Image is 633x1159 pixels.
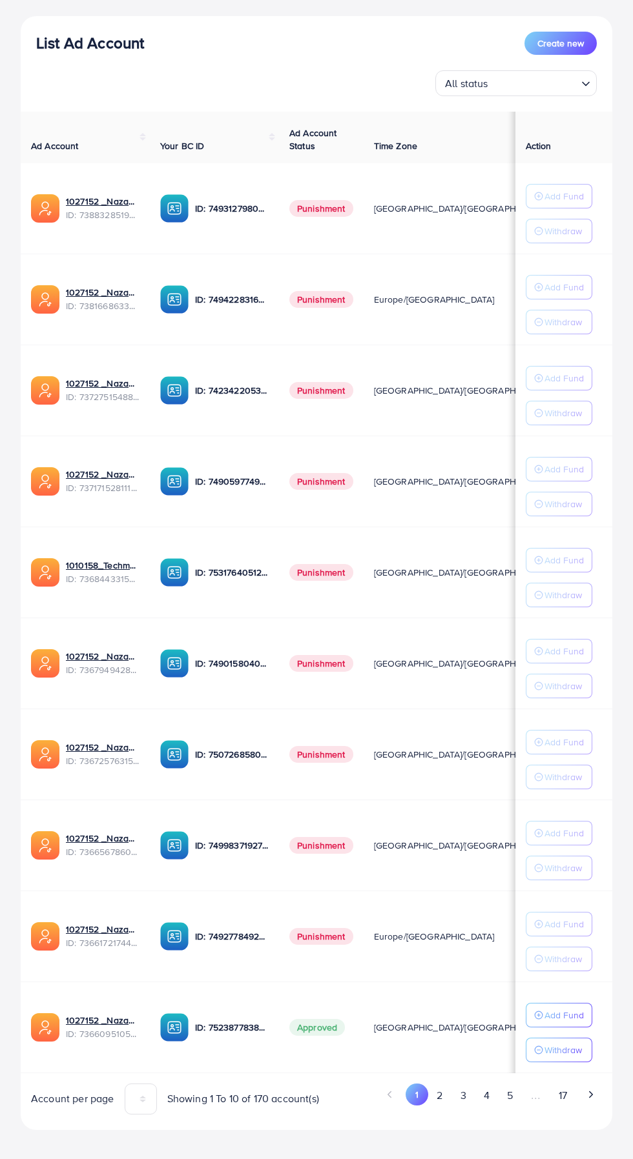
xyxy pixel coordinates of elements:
a: 1027152 _Nazaagency_007 [66,377,140,390]
img: ic-ba-acc.ded83a64.svg [160,376,189,405]
button: Withdraw [526,856,592,880]
button: Go to page 5 [498,1083,521,1107]
img: ic-ads-acc.e4c84228.svg [31,740,59,769]
span: [GEOGRAPHIC_DATA]/[GEOGRAPHIC_DATA] [374,657,554,670]
p: Add Fund [545,825,584,841]
button: Add Fund [526,366,592,390]
span: Account per page [31,1091,114,1106]
img: ic-ads-acc.e4c84228.svg [31,649,59,678]
img: ic-ads-acc.e4c84228.svg [31,1013,59,1042]
p: ID: 7507268580682137618 [195,747,269,762]
button: Withdraw [526,401,592,425]
p: Withdraw [545,860,582,876]
button: Withdraw [526,765,592,789]
div: <span class='underline'>1027152 _Nazaagency_019</span></br>7388328519014645761 [66,195,140,221]
img: ic-ba-acc.ded83a64.svg [160,740,189,769]
span: Punishment [289,564,353,581]
p: Withdraw [545,223,582,239]
button: Add Fund [526,912,592,936]
span: ID: 7366172174454882305 [66,936,140,949]
div: <span class='underline'>1027152 _Nazaagency_023</span></br>7381668633665093648 [66,286,140,312]
button: Add Fund [526,730,592,754]
span: Punishment [289,382,353,399]
span: [GEOGRAPHIC_DATA]/[GEOGRAPHIC_DATA] [374,839,554,852]
span: [GEOGRAPHIC_DATA]/[GEOGRAPHIC_DATA] [374,748,554,761]
p: Add Fund [545,188,584,204]
span: [GEOGRAPHIC_DATA]/[GEOGRAPHIC_DATA] [374,1021,554,1034]
span: ID: 7372751548805726224 [66,390,140,403]
button: Add Fund [526,457,592,481]
button: Withdraw [526,219,592,243]
p: Withdraw [545,951,582,967]
p: Add Fund [545,643,584,659]
div: Search for option [435,70,597,96]
span: Approved [289,1019,345,1036]
p: Withdraw [545,496,582,512]
img: ic-ads-acc.e4c84228.svg [31,285,59,314]
p: Add Fund [545,461,584,477]
button: Withdraw [526,583,592,607]
span: ID: 7367949428067450896 [66,663,140,676]
div: <span class='underline'>1027152 _Nazaagency_007</span></br>7372751548805726224 [66,377,140,403]
span: Punishment [289,837,353,854]
p: ID: 7490597749134508040 [195,474,269,489]
img: ic-ba-acc.ded83a64.svg [160,1013,189,1042]
span: Ad Account Status [289,126,337,152]
div: <span class='underline'>1027152 _Nazaagency_003</span></br>7367949428067450896 [66,650,140,676]
div: <span class='underline'>1010158_Techmanistan pk acc_1715599413927</span></br>7368443315504726017 [66,559,140,585]
span: Punishment [289,928,353,945]
p: ID: 7493127980932333584 [195,201,269,216]
span: Europe/[GEOGRAPHIC_DATA] [374,293,495,306]
button: Withdraw [526,674,592,698]
button: Add Fund [526,1003,592,1027]
span: Punishment [289,200,353,217]
span: Punishment [289,746,353,763]
p: ID: 7531764051207716871 [195,565,269,580]
span: ID: 7388328519014645761 [66,208,140,221]
p: Add Fund [545,916,584,932]
button: Withdraw [526,310,592,334]
div: <span class='underline'>1027152 _Nazaagency_006</span></br>7366095105679261697 [66,1014,140,1040]
div: <span class='underline'>1027152 _Nazaagency_016</span></br>7367257631523782657 [66,741,140,767]
span: [GEOGRAPHIC_DATA]/[GEOGRAPHIC_DATA] [374,566,554,579]
a: 1010158_Techmanistan pk acc_1715599413927 [66,559,140,572]
p: Withdraw [545,314,582,330]
button: Go to page 3 [451,1083,475,1107]
button: Withdraw [526,947,592,971]
img: ic-ba-acc.ded83a64.svg [160,922,189,951]
img: ic-ba-acc.ded83a64.svg [160,285,189,314]
p: ID: 7523877838957576209 [195,1020,269,1035]
span: Ad Account [31,139,79,152]
img: ic-ba-acc.ded83a64.svg [160,649,189,678]
p: ID: 7499837192777400321 [195,838,269,853]
a: 1027152 _Nazaagency_04 [66,468,140,481]
span: ID: 7367257631523782657 [66,754,140,767]
span: ID: 7381668633665093648 [66,299,140,312]
button: Add Fund [526,821,592,845]
span: Europe/[GEOGRAPHIC_DATA] [374,930,495,943]
p: Add Fund [545,552,584,568]
button: Go to next page [579,1083,602,1105]
a: 1027152 _Nazaagency_006 [66,1014,140,1027]
p: ID: 7492778492849930241 [195,929,269,944]
h3: List Ad Account [36,34,144,52]
img: ic-ads-acc.e4c84228.svg [31,376,59,405]
p: Add Fund [545,1007,584,1023]
span: Punishment [289,291,353,308]
div: <span class='underline'>1027152 _Nazaagency_04</span></br>7371715281112170513 [66,468,140,494]
span: ID: 7368443315504726017 [66,572,140,585]
button: Withdraw [526,492,592,516]
button: Add Fund [526,184,592,208]
p: Withdraw [545,769,582,785]
button: Go to page 4 [475,1083,498,1107]
img: ic-ads-acc.e4c84228.svg [31,467,59,496]
p: ID: 7423422053648285697 [195,383,269,398]
input: Search for option [492,72,576,93]
a: 1027152 _Nazaagency_003 [66,650,140,663]
span: [GEOGRAPHIC_DATA]/[GEOGRAPHIC_DATA] [374,202,554,215]
a: 1027152 _Nazaagency_019 [66,195,140,208]
p: ID: 7494228316518858759 [195,292,269,307]
span: Action [526,139,552,152]
a: 1027152 _Nazaagency_016 [66,741,140,754]
button: Add Fund [526,275,592,299]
